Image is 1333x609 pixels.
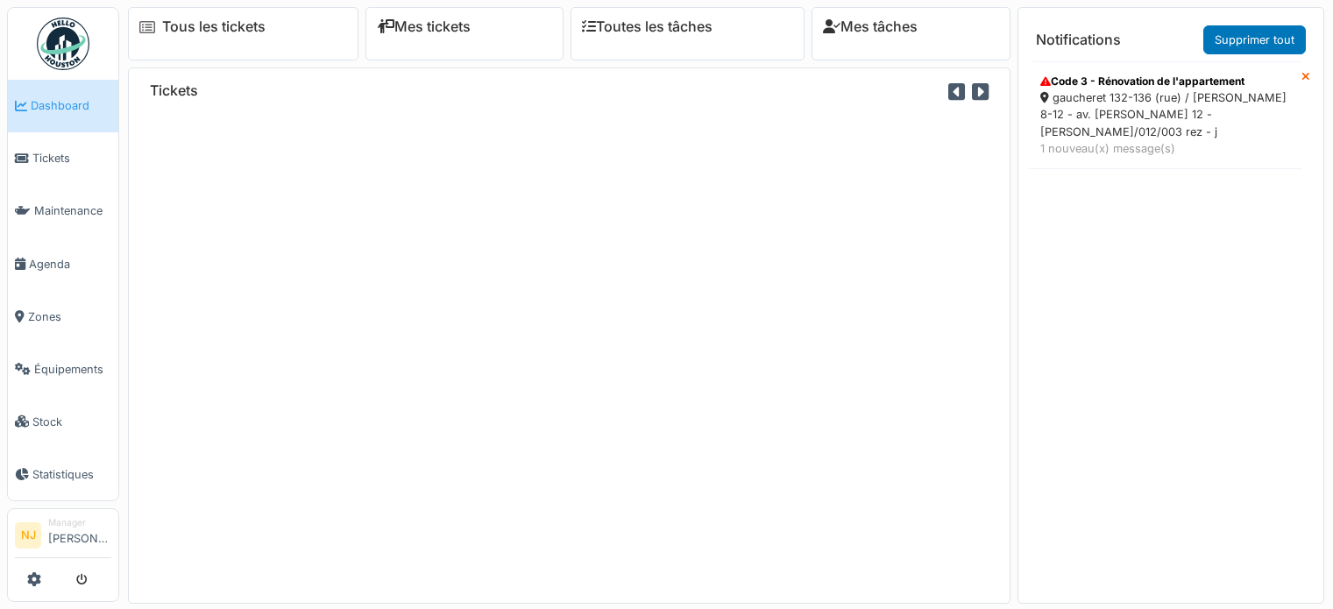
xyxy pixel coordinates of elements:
a: Tous les tickets [162,18,266,35]
a: Supprimer tout [1203,25,1306,54]
div: gaucheret 132-136 (rue) / [PERSON_NAME] 8-12 - av. [PERSON_NAME] 12 - [PERSON_NAME]/012/003 rez - j [1040,89,1290,140]
span: Dashboard [31,97,111,114]
a: Maintenance [8,185,118,237]
img: Badge_color-CXgf-gQk.svg [37,18,89,70]
h6: Notifications [1036,32,1121,48]
a: Équipements [8,343,118,395]
a: Statistiques [8,448,118,500]
div: Code 3 - Rénovation de l'appartement [1040,74,1290,89]
a: Zones [8,290,118,343]
h6: Tickets [150,82,198,99]
a: Toutes les tâches [582,18,713,35]
li: NJ [15,522,41,549]
span: Statistiques [32,466,111,483]
a: Dashboard [8,80,118,132]
a: Stock [8,395,118,448]
li: [PERSON_NAME] [48,516,111,554]
span: Équipements [34,361,111,378]
span: Maintenance [34,202,111,219]
div: Manager [48,516,111,529]
a: Tickets [8,132,118,185]
span: Tickets [32,150,111,166]
a: Mes tickets [377,18,471,35]
span: Zones [28,308,111,325]
a: NJ Manager[PERSON_NAME] [15,516,111,558]
a: Agenda [8,237,118,290]
span: Stock [32,414,111,430]
a: Code 3 - Rénovation de l'appartement gaucheret 132-136 (rue) / [PERSON_NAME] 8-12 - av. [PERSON_N... [1029,61,1301,169]
a: Mes tâches [823,18,918,35]
span: Agenda [29,256,111,273]
div: 1 nouveau(x) message(s) [1040,140,1290,157]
